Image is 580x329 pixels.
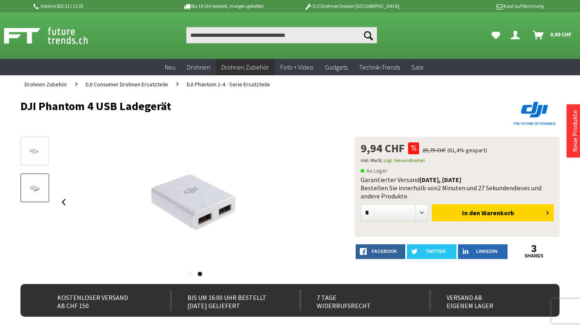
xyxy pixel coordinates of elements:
[353,59,406,76] a: Technik-Trends
[571,110,579,152] a: Neue Produkte
[165,63,176,71] span: Neu
[25,81,67,88] span: Drohnen Zubehör
[325,63,348,71] span: Gadgets
[462,209,480,217] span: In den
[420,176,461,184] b: [DATE], [DATE]
[171,290,285,311] div: Bis um 16:00 Uhr bestellt [DATE] geliefert
[81,75,172,93] a: DJI Consumer Drohnen Ersatzteile
[481,209,514,217] span: Warenkorb
[509,253,559,259] a: shares
[187,81,270,88] span: DJI Phantom 1-4 - Serie Ersatzteile
[361,166,388,176] span: An Lager
[319,59,353,76] a: Gadgets
[41,290,155,311] div: Kostenloser Versand ab CHF 150
[550,28,572,41] span: 0,00 CHF
[187,63,210,71] span: Drohnen
[422,146,446,154] span: 25,75 CHF
[275,59,319,76] a: Foto + Video
[360,27,377,43] button: Suchen
[476,249,497,254] span: LinkedIn
[160,1,288,11] p: Bis 16 Uhr bestellt, morgen geliefert.
[183,75,274,93] a: DJI Phantom 1-4 - Serie Ersatzteile
[361,176,554,200] div: Garantierter Versand Bestellen Sie innerhalb von dieses und andere Produkte.
[383,157,425,163] a: zzgl. Versandkosten
[361,142,405,154] span: 9,94 CHF
[20,100,452,112] h1: DJI Phantom 4 USB Ladegerät
[4,25,106,46] img: Shop Futuretrends - zur Startseite wechseln
[508,27,526,43] a: Dein Konto
[510,100,560,127] img: DJI
[32,1,160,11] p: Hotline 032 511 11 03
[216,59,275,76] a: Drohnen Zubehör
[432,204,554,221] button: In den Warenkorb
[438,184,513,192] span: 2 Minuten und 27 Sekunden
[86,81,168,88] span: DJI Consumer Drohnen Ersatzteile
[407,244,456,259] a: twitter
[221,63,269,71] span: Drohnen Zubehör
[509,244,559,253] a: 3
[447,146,487,154] span: (61,4% gespart)
[288,1,415,11] p: DJI Drohnen Dealer [GEOGRAPHIC_DATA]
[356,244,405,259] a: facebook
[359,63,400,71] span: Technik-Trends
[361,155,554,165] p: inkl. MwSt.
[186,27,377,43] input: Produkt, Marke, Kategorie, EAN, Artikelnummer…
[416,1,544,11] p: Kauf auf Rechnung
[181,59,216,76] a: Drohnen
[372,249,397,254] span: facebook
[20,75,71,93] a: Drohnen Zubehör
[430,290,544,311] div: Versand ab eigenem Lager
[406,59,429,76] a: Sale
[159,59,181,76] a: Neu
[23,144,47,160] img: Vorschau: DJI Phantom 4 USB Ladegerät
[458,244,508,259] a: LinkedIn
[487,27,504,43] a: Meine Favoriten
[300,290,414,311] div: 7 Tage Widerrufsrecht
[426,249,446,254] span: twitter
[280,63,314,71] span: Foto + Video
[530,27,576,43] a: Warenkorb
[411,63,424,71] span: Sale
